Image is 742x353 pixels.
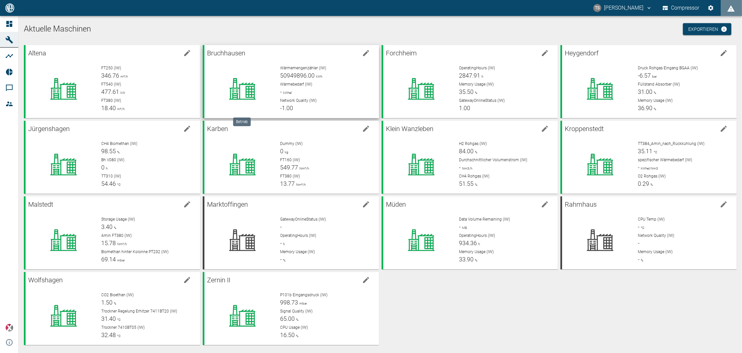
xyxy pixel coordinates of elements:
[24,272,200,345] a: Wolfshagenedit machineCO2 Bioethan (IW)1.50%Trockner Regelung Erhitzer 7411BT20 (IW)31.40°CTrockn...
[474,91,478,95] span: %
[359,198,373,211] button: edit machine
[592,2,653,14] button: timo.streitbuerger@arcanum-energy.de
[477,242,480,246] span: h
[638,240,640,247] span: -
[382,196,558,269] a: Müdenedit machineData Volume Remaining (IW)-MBOperatingHours (IW)934.36hMemory Usage (IW)33.90%
[640,167,658,170] span: kWhel/Nm3
[638,82,680,87] span: Füllstand Absorber (IW)
[280,180,295,187] span: 13.77
[638,164,640,171] span: -
[315,75,323,78] span: kWh
[653,150,658,154] span: °C
[280,315,295,322] span: 65.00
[705,2,717,14] button: Einstellungen
[638,72,651,79] span: -6.57
[102,256,116,263] span: 69.14
[113,302,116,305] span: %
[102,98,121,103] span: FT380 (IW)
[282,91,292,95] span: kWhel
[638,141,705,146] span: TT384_Amin_nach_Rückkühlung (IW)
[382,45,558,118] a: Forchheimedit machineOperatingHours (IW)2847.91hMemory Usage (IW)35.50%GatewayOnlineStatus (IW)1.00
[102,174,121,178] span: TT310 (IW)
[280,174,300,178] span: FT380 (IW)
[102,331,116,338] span: 32.48
[102,105,116,111] span: 18.40
[459,105,471,111] span: 1.00
[207,200,248,208] span: Marktoffingen
[28,200,53,208] span: Malstedt
[280,88,282,95] span: -
[207,276,230,284] span: Zernin II
[593,4,601,12] div: TS
[284,150,289,154] span: kg
[102,158,125,162] span: Bh V080 (IW)
[298,302,307,305] span: mbar
[474,150,478,154] span: %
[459,180,474,187] span: 51.55
[661,2,701,14] button: Compressor
[102,233,132,238] span: Amin FT380 (IW)
[280,148,284,155] span: 0
[280,141,303,146] span: Dummy (IW)
[359,122,373,135] button: edit machine
[24,45,200,118] a: Altenaedit machineFT250 (IW)346.76m³/hFT540 (IW)477.61kWFT380 (IW)18.40m³/h
[181,273,194,287] button: edit machine
[280,325,308,330] span: CPU Usage (IW)
[280,293,328,297] span: P101b Eingangsdruck (IW)
[282,258,286,262] span: %
[459,223,461,230] span: -
[461,226,467,230] span: MB
[359,46,373,60] button: edit machine
[102,180,116,187] span: 54.46
[102,88,119,95] span: 477.61
[102,240,116,247] span: 15.78
[565,125,604,133] span: Kroppenstedt
[640,258,643,262] span: %
[638,256,640,263] span: -
[203,272,379,345] a: Zernin IIedit machineP101b Eingangsdruck (IW)998.73mbarSignal Quality (IW)65.00%CPU Usage (IW)16.50%
[102,299,113,306] span: 1.50
[102,72,119,79] span: 346.76
[459,174,490,178] span: CH4 Rohgas (IW)
[638,174,666,178] span: O2 Rohgas (IW)
[721,26,727,33] svg: Jetzt mit HF Export
[295,183,306,186] span: Nm³/h
[280,299,298,306] span: 998.73
[280,217,326,222] span: GatewayOnlineStatus (IW)
[28,125,70,133] span: Jürgenshagen
[280,256,282,263] span: -
[459,98,505,103] span: GatewayOnlineStatus (IW)
[280,240,282,247] span: -
[683,23,731,35] a: Exportieren
[638,223,640,230] span: -
[565,200,597,208] span: Rahmhaus
[116,183,121,186] span: °C
[459,217,510,222] span: Data Volume Remaining (IW)
[638,105,653,111] span: 36.90
[560,45,737,118] a: Heygendorfedit machineDruck Rohgas Eingang BGAA (IW)-6.57barFüllstand Absorber (IW)31.00%Memory U...
[640,226,645,230] span: °C
[459,256,474,263] span: 33.90
[102,315,116,322] span: 31.40
[207,49,245,57] span: Bruchhausen
[638,88,653,95] span: 31.00
[116,318,121,321] span: °C
[203,121,379,194] a: Karbenedit machineDummy (IW)0kgFT160 (IW)549.77Nm³/hFT380 (IW)13.77Nm³/h
[280,309,313,314] span: Signal Quality (IW)
[280,164,298,171] span: 549.77
[203,45,379,118] a: Bruchhausenedit machineWärmemengenzähler (IW)50949896.00kWhWärmebedarf (IW)-kWhelNetwork Quality ...
[459,158,528,162] span: Durchschnittlicher Volumenstrom (IW)
[461,167,473,170] span: Nm3/h
[105,167,108,170] span: h
[280,158,300,162] span: FT160 (IW)
[102,148,116,155] span: 98.55
[638,217,665,222] span: CPU Temp (IW)
[119,91,125,95] span: kW
[102,217,135,222] span: Storage Usage (IW)
[459,249,494,254] span: Memory Usage (IW)
[638,180,649,187] span: 0.29
[459,66,495,70] span: OperatingHours (IW)
[638,148,653,155] span: 35.11
[298,167,309,170] span: Nm³/h
[116,334,121,338] span: °C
